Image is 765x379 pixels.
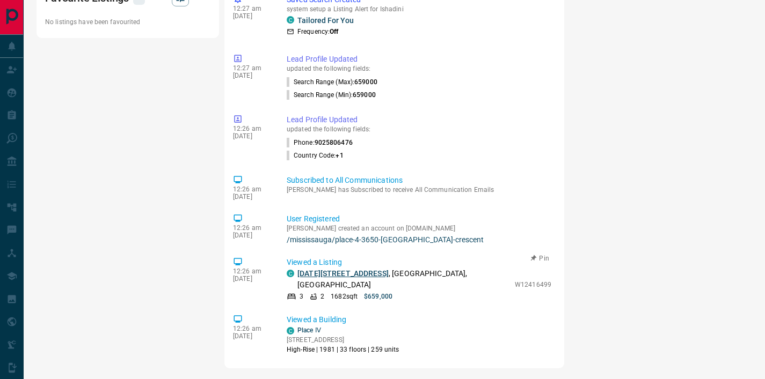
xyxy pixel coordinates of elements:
[315,139,353,146] span: 9025806476
[233,224,271,232] p: 12:26 am
[233,185,271,193] p: 12:26 am
[331,292,358,301] p: 1682 sqft
[287,345,399,354] p: High-Rise | 1981 | 33 floors | 259 units
[515,280,551,289] p: W12416499
[336,152,343,159] span: +1
[233,64,271,72] p: 12:27 am
[287,138,353,147] p: Phone :
[233,332,271,340] p: [DATE]
[300,292,303,301] p: 3
[287,90,376,100] p: Search Range (Min) :
[287,314,551,325] p: Viewed a Building
[287,151,344,160] p: Country Code :
[233,325,271,332] p: 12:26 am
[353,91,376,99] span: 659000
[287,65,551,72] p: updated the following fields:
[287,16,294,24] div: condos.ca
[233,12,271,20] p: [DATE]
[287,270,294,277] div: condos.ca
[233,193,271,200] p: [DATE]
[320,292,324,301] p: 2
[297,268,509,291] p: , [GEOGRAPHIC_DATA], [GEOGRAPHIC_DATA]
[287,235,551,244] a: /mississauga/place-4-3650-[GEOGRAPHIC_DATA]-crescent
[287,186,551,194] p: [PERSON_NAME] has Subscribed to receive All Communication Emails
[297,27,338,36] p: Frequency:
[297,269,389,278] a: [DATE][STREET_ADDRESS]
[287,327,294,335] div: condos.ca
[354,78,377,86] span: 659000
[524,254,556,263] button: Pin
[287,77,377,87] p: Search Range (Max) :
[287,175,551,186] p: Subscribed to All Communications
[287,225,551,232] p: [PERSON_NAME] created an account on [DOMAIN_NAME]
[287,54,551,65] p: Lead Profile Updated
[287,213,551,225] p: User Registered
[233,125,271,132] p: 12:26 am
[297,326,321,334] a: Place Ⅳ
[287,114,551,125] p: Lead Profile Updated
[233,72,271,79] p: [DATE]
[364,292,392,301] p: $659,000
[233,5,271,12] p: 12:27 am
[233,267,271,275] p: 12:26 am
[287,125,551,133] p: updated the following fields:
[330,28,338,35] strong: Off
[287,335,399,345] p: [STREET_ADDRESS]
[297,16,354,25] a: Tailored For You
[233,232,271,239] p: [DATE]
[287,5,551,13] p: system setup a Listing Alert for Ishadini
[233,132,271,140] p: [DATE]
[45,17,210,27] p: No listings have been favourited
[233,275,271,283] p: [DATE]
[287,257,551,268] p: Viewed a Listing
